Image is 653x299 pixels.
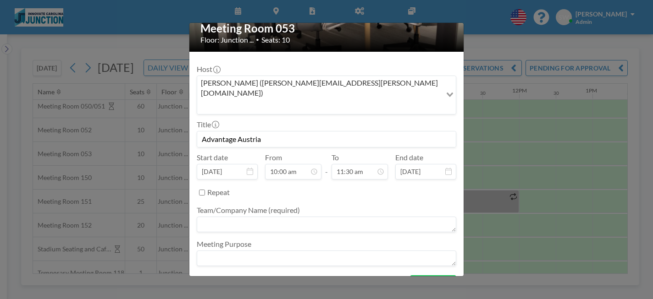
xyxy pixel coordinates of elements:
input: Sheryl's reservation [197,131,456,147]
label: Meeting Purpose [197,239,251,249]
span: • [256,36,259,43]
label: From [265,153,282,162]
label: Repeat [207,188,230,197]
div: Search for option [197,76,456,114]
h2: Meeting Room 053 [200,22,454,35]
span: Floor: Junction ... [200,35,254,44]
span: - [325,156,328,176]
label: To [332,153,339,162]
span: Seats: 10 [261,35,290,44]
label: Title [197,120,218,129]
label: End date [395,153,423,162]
label: Start date [197,153,228,162]
label: Team/Company Name (required) [197,206,300,215]
span: [PERSON_NAME] ([PERSON_NAME][EMAIL_ADDRESS][PERSON_NAME][DOMAIN_NAME]) [199,78,440,98]
input: Search for option [198,100,441,112]
label: Host [197,65,220,74]
button: BOOK NOW [410,275,456,291]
